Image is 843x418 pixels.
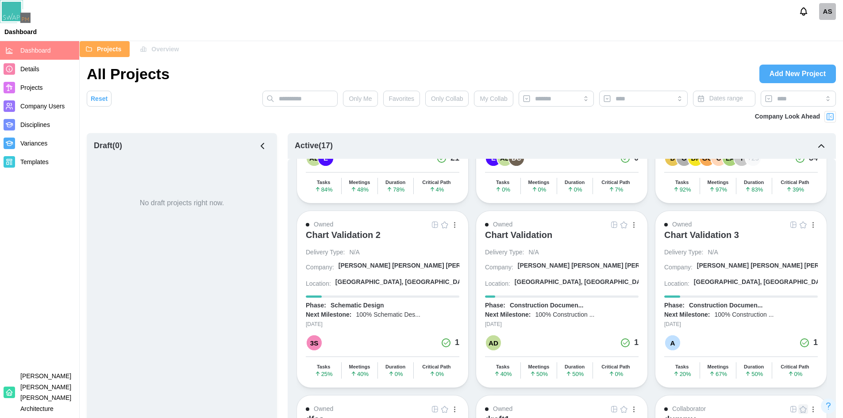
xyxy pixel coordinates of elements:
span: 40 % [494,371,512,377]
span: Templates [20,158,49,165]
div: Meetings [528,180,550,185]
div: Critical Path [601,364,630,370]
div: Phase: [306,301,326,310]
img: Grid Icon [790,406,797,413]
div: Chart Validation [485,230,552,240]
div: N/A [528,248,539,257]
img: Empty Star [620,406,627,413]
button: Favorites [383,91,420,107]
span: 48 % [350,186,369,192]
div: N/A [708,248,718,257]
a: [PERSON_NAME] [PERSON_NAME] [PERSON_NAME] A... [697,261,818,273]
div: AD [486,335,501,350]
a: Grid Icon [609,404,619,414]
a: Open Project Grid [609,404,619,414]
div: Meetings [708,364,729,370]
div: AS [819,3,836,20]
span: 50 % [566,371,584,377]
span: Projects [97,42,121,57]
div: [PERSON_NAME] [PERSON_NAME] [PERSON_NAME] A... [518,261,688,270]
button: Empty Star [440,404,450,414]
div: Construction Documen... [510,301,583,310]
div: [GEOGRAPHIC_DATA], [GEOGRAPHIC_DATA] [515,278,651,287]
a: Grid Icon [430,220,440,230]
div: Delivery Type: [664,248,703,257]
span: 0 % [567,186,582,192]
span: Only Collab [431,91,463,106]
div: Owned [493,404,512,414]
div: Critical Path [601,180,630,185]
div: Phase: [485,301,505,310]
a: Chart Validation 2 [306,230,459,248]
button: Projects [80,41,130,57]
button: Notifications [796,4,811,19]
div: 1 [455,337,459,349]
div: Location: [485,280,510,288]
button: Empty Star [440,220,450,230]
a: Grid Icon [609,220,619,230]
div: 1 [634,337,639,349]
span: 0 % [531,186,547,192]
span: 20 % [673,371,691,377]
a: Open Project Grid [789,404,798,414]
a: Chart Validation [485,230,639,248]
div: Duration [385,364,405,370]
div: Active ( 17 ) [295,140,333,152]
div: Collaborator [672,404,706,414]
span: 67 % [709,371,727,377]
div: Company Look Ahead [755,112,820,122]
h1: All Projects [87,64,169,84]
div: Critical Path [781,180,809,185]
span: 50 % [530,371,548,377]
span: Add New Project [770,65,826,83]
span: Dates range [709,95,743,102]
div: Company: [306,263,334,272]
div: N/A [349,248,359,257]
div: 3S [307,335,322,350]
a: Open Project Grid [609,220,619,230]
button: Only Me [343,91,377,107]
div: [GEOGRAPHIC_DATA], [GEOGRAPHIC_DATA] [335,278,471,287]
img: Grid Icon [611,221,618,228]
span: 39 % [786,186,804,192]
div: 100% Construction ... [535,311,594,319]
div: Owned [314,404,333,414]
img: Project Look Ahead Button [826,112,835,121]
div: [DATE] [664,320,818,329]
div: Meetings [349,364,370,370]
a: Open Project Grid [430,220,440,230]
div: Tasks [317,180,330,185]
div: Duration [565,364,585,370]
a: Amanda Spear [819,3,836,20]
div: 100% Construction ... [714,311,774,319]
div: Critical Path [422,364,450,370]
span: My Collab [480,91,507,106]
div: Owned [493,220,512,230]
div: Tasks [675,180,689,185]
img: Empty Star [800,221,807,228]
div: Phase: [664,301,685,310]
button: My Collab [474,91,513,107]
span: 40 % [350,371,369,377]
div: Owned [314,220,333,230]
div: Tasks [675,364,689,370]
span: 78 % [386,186,404,192]
div: Meetings [349,180,370,185]
div: Meetings [708,180,729,185]
div: 1 [813,337,818,349]
img: Empty Star [441,406,448,413]
span: 25 % [315,371,333,377]
span: 0 % [388,371,403,377]
span: 0 % [788,371,803,377]
img: Empty Star [441,221,448,228]
div: Location: [306,280,331,288]
button: Dates range [693,91,755,107]
div: A [665,335,680,350]
span: 84 % [315,186,333,192]
div: Next Milestone: [306,311,351,319]
div: Draft ( 0 ) [94,140,122,152]
button: Empty Star [619,404,629,414]
div: Tasks [496,180,509,185]
div: Meetings [528,364,550,370]
div: [GEOGRAPHIC_DATA], [GEOGRAPHIC_DATA] [694,278,830,287]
